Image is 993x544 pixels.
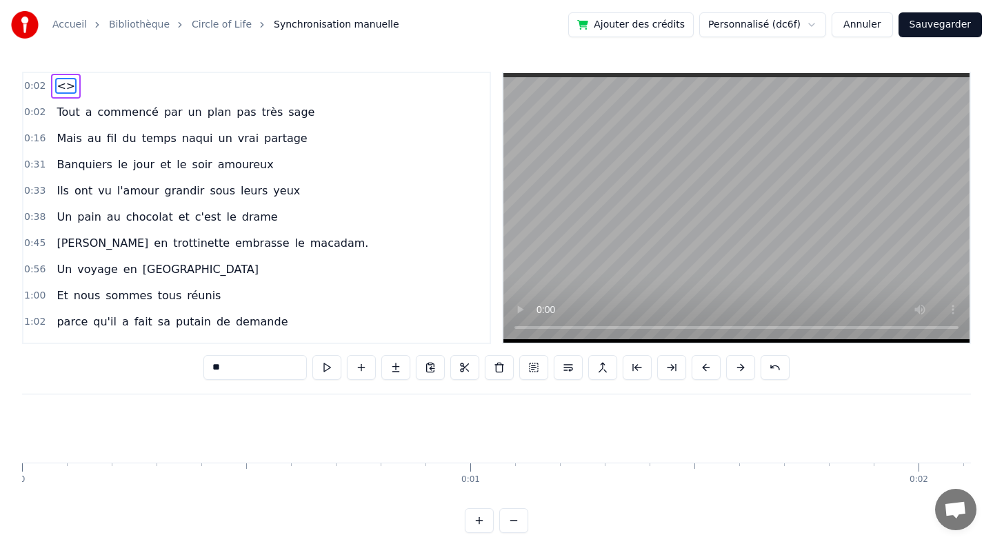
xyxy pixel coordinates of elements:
span: sous [208,183,237,199]
span: 0:38 [24,210,46,224]
img: youka [11,11,39,39]
div: 0:02 [910,474,928,485]
div: 0:01 [461,474,480,485]
span: grandir [163,183,206,199]
span: nous [72,288,101,303]
span: le [293,235,305,251]
span: voyage [76,261,119,277]
span: a [121,314,130,330]
span: parce [55,314,89,330]
span: fait [133,314,154,330]
span: ont [73,183,94,199]
button: Annuler [832,12,892,37]
a: Bibliothèque [109,18,170,32]
span: 0:02 [24,79,46,93]
span: demande [234,314,290,330]
span: [GEOGRAPHIC_DATA] [141,261,260,277]
span: très [261,104,285,120]
span: sa [157,314,172,330]
span: au [86,130,103,146]
span: et [177,209,191,225]
span: par [163,104,184,120]
span: 0:33 [24,184,46,198]
span: chocolat [125,209,174,225]
button: Ajouter des crédits [568,12,694,37]
span: Un [55,261,73,277]
span: <> [55,78,77,94]
span: 0:31 [24,158,46,172]
span: 0:56 [24,263,46,276]
span: 1:02 [24,315,46,329]
span: partage [263,130,309,146]
span: vie. [185,340,208,356]
span: drame [241,209,279,225]
span: un [186,104,203,120]
span: Synchronisation manuelle [274,18,399,32]
span: Ils [55,183,70,199]
span: le [117,157,129,172]
span: putain [174,314,212,330]
span: leurs [239,183,269,199]
span: en [152,235,169,251]
a: Accueil [52,18,87,32]
span: [PERSON_NAME] [55,235,150,251]
span: 1:00 [24,289,46,303]
span: pain [76,209,103,225]
span: 0:16 [24,132,46,145]
span: vu [97,183,113,199]
div: 0 [20,474,26,485]
span: de [139,340,156,356]
span: 0:45 [24,236,46,250]
span: sage [287,104,316,120]
span: Un [55,209,73,225]
span: Banquiers [55,157,113,172]
span: 1:15 [24,341,46,355]
span: qu'il [92,314,118,330]
a: Ouvrir le chat [935,489,976,530]
span: leur [159,340,183,356]
span: Mais [55,130,83,146]
span: macadam. [309,235,370,251]
button: Sauvegarder [899,12,982,37]
span: réunis [185,288,222,303]
nav: breadcrumb [52,18,399,32]
a: Circle of Life [192,18,252,32]
span: c'est [194,209,223,225]
span: naqui [181,130,214,146]
span: vrai [237,130,260,146]
span: yeux [272,183,301,199]
span: pas [235,104,257,120]
span: un [217,130,234,146]
span: au [106,209,122,225]
span: plan [206,104,233,120]
span: l'amour [116,183,161,199]
span: trottinette [172,235,231,251]
span: sommes [104,288,153,303]
span: du [121,130,137,146]
span: embrasse [234,235,290,251]
span: a [84,104,94,120]
span: Et [55,288,69,303]
span: fil [106,130,119,146]
span: soir [191,157,214,172]
span: Tout [55,104,81,120]
span: temps [141,130,178,146]
span: c'est [55,340,84,356]
span: et [159,157,172,172]
span: jour [132,157,156,172]
span: tous [157,288,183,303]
span: le [175,157,188,172]
span: amoureux [217,157,275,172]
span: en [122,261,139,277]
span: commencé [97,104,160,120]
span: l'histoire [87,340,137,356]
span: de [215,314,232,330]
span: le [225,209,237,225]
span: 0:02 [24,105,46,119]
